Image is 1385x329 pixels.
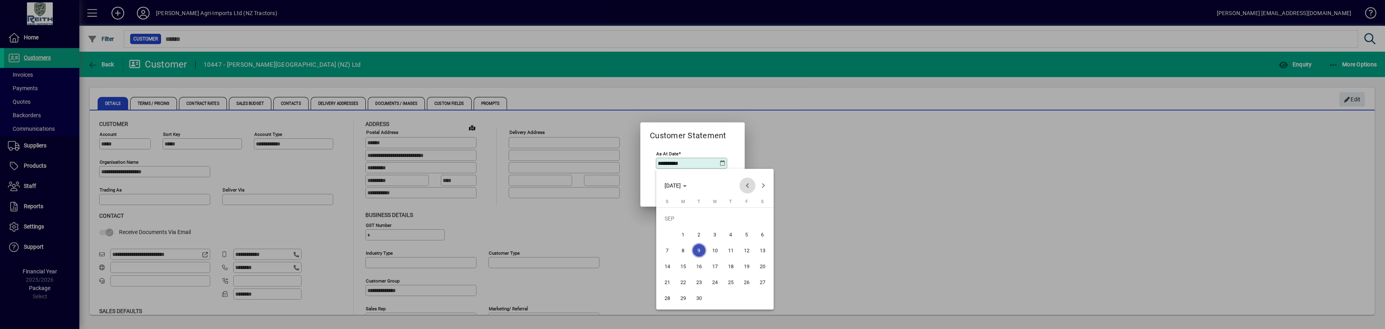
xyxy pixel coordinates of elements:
span: 28 [660,291,674,305]
button: Mon Sep 15 2025 [675,258,691,274]
button: Next month [755,178,771,194]
span: 19 [740,259,754,273]
span: 16 [692,259,706,273]
span: 18 [724,259,738,273]
button: Sun Sep 07 2025 [659,242,675,258]
button: Mon Sep 22 2025 [675,274,691,290]
button: Tue Sep 30 2025 [691,290,707,306]
button: Wed Sep 17 2025 [707,258,723,274]
button: Sat Sep 13 2025 [755,242,770,258]
button: Choose month and year [661,178,690,193]
span: 10 [708,243,722,257]
button: Wed Sep 10 2025 [707,242,723,258]
button: Thu Sep 25 2025 [723,274,739,290]
span: 1 [676,227,690,242]
span: 2 [692,227,706,242]
button: Tue Sep 23 2025 [691,274,707,290]
span: 21 [660,275,674,289]
span: 11 [724,243,738,257]
span: 3 [708,227,722,242]
span: 25 [724,275,738,289]
span: S [666,199,668,204]
button: Thu Sep 18 2025 [723,258,739,274]
span: 5 [740,227,754,242]
span: 7 [660,243,674,257]
button: Thu Sep 04 2025 [723,226,739,242]
button: Tue Sep 09 2025 [691,242,707,258]
span: 27 [755,275,770,289]
span: 22 [676,275,690,289]
button: Mon Sep 08 2025 [675,242,691,258]
button: Sat Sep 20 2025 [755,258,770,274]
span: F [745,199,748,204]
span: W [713,199,717,204]
span: T [729,199,732,204]
button: Sat Sep 06 2025 [755,226,770,242]
span: 30 [692,291,706,305]
span: 23 [692,275,706,289]
button: Sat Sep 27 2025 [755,274,770,290]
span: T [697,199,700,204]
span: 14 [660,259,674,273]
button: Wed Sep 24 2025 [707,274,723,290]
button: Fri Sep 12 2025 [739,242,755,258]
span: 29 [676,291,690,305]
span: 17 [708,259,722,273]
button: Previous month [740,178,755,194]
button: Sun Sep 21 2025 [659,274,675,290]
span: M [681,199,685,204]
span: S [761,199,764,204]
button: Sun Sep 28 2025 [659,290,675,306]
button: Fri Sep 26 2025 [739,274,755,290]
button: Thu Sep 11 2025 [723,242,739,258]
span: 15 [676,259,690,273]
button: Wed Sep 03 2025 [707,226,723,242]
span: 13 [755,243,770,257]
span: 6 [755,227,770,242]
span: 4 [724,227,738,242]
span: 26 [740,275,754,289]
button: Tue Sep 02 2025 [691,226,707,242]
span: 12 [740,243,754,257]
button: Tue Sep 16 2025 [691,258,707,274]
span: 24 [708,275,722,289]
button: Fri Sep 05 2025 [739,226,755,242]
button: Sun Sep 14 2025 [659,258,675,274]
button: Mon Sep 01 2025 [675,226,691,242]
button: Fri Sep 19 2025 [739,258,755,274]
td: SEP [659,211,770,226]
span: 20 [755,259,770,273]
span: 8 [676,243,690,257]
span: 9 [692,243,706,257]
span: [DATE] [665,182,681,189]
button: Mon Sep 29 2025 [675,290,691,306]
